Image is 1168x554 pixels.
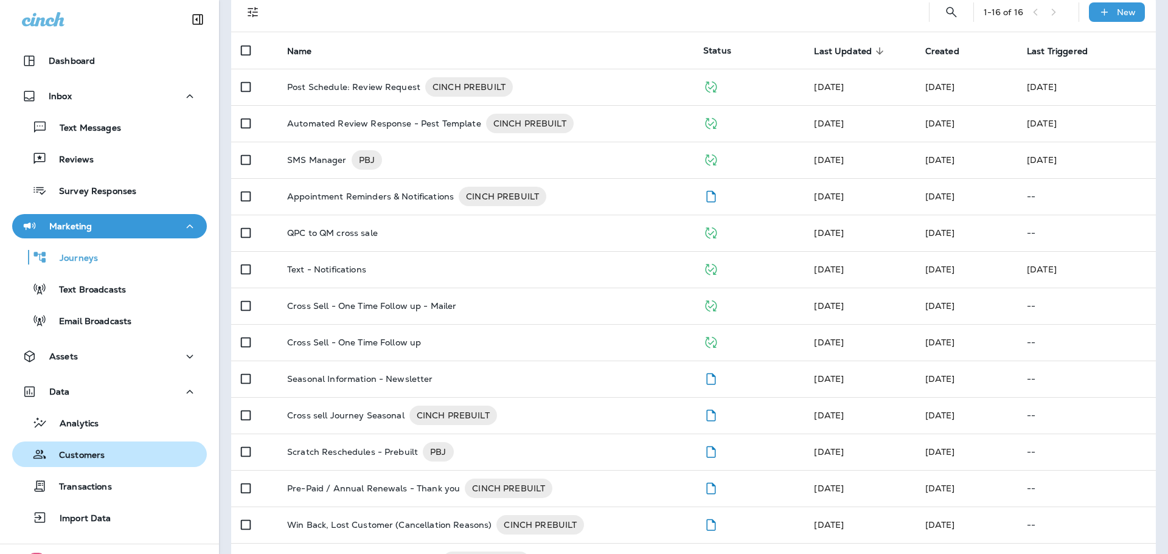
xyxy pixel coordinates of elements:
[1017,142,1156,178] td: [DATE]
[49,91,72,101] p: Inbox
[925,227,955,238] span: Frank Carreno
[423,446,453,458] span: PBJ
[425,77,513,97] div: CINCH PREBUILT
[409,409,497,421] span: CINCH PREBUILT
[925,519,955,530] span: Frank Carreno
[703,518,718,529] span: Draft
[12,146,207,171] button: Reviews
[12,244,207,270] button: Journeys
[287,479,460,498] p: Pre-Paid / Annual Renewals - Thank you
[925,154,955,165] span: Frank Carreno
[703,80,718,91] span: Published
[703,409,718,420] span: Draft
[925,81,955,92] span: Frank Carreno
[49,351,78,361] p: Assets
[287,46,328,57] span: Name
[703,299,718,310] span: Published
[12,276,207,302] button: Text Broadcasts
[459,190,546,203] span: CINCH PREBUILT
[47,285,126,296] p: Text Broadcasts
[287,265,366,274] p: Text - Notifications
[287,374,433,384] p: Seasonal Information - Newsletter
[703,117,718,128] span: Published
[409,406,497,425] div: CINCH PREBUILT
[47,482,112,493] p: Transactions
[49,221,92,231] p: Marketing
[465,482,552,494] span: CINCH PREBUILT
[814,373,844,384] span: Frank Carreno
[814,46,872,57] span: Last Updated
[814,264,844,275] span: Frank Carreno
[12,178,207,203] button: Survey Responses
[486,117,574,130] span: CINCH PREBUILT
[12,49,207,73] button: Dashboard
[47,316,131,328] p: Email Broadcasts
[814,300,844,311] span: Frank Carreno
[814,410,844,421] span: Frank Carreno
[814,191,844,202] span: Frank Carreno
[47,513,111,525] p: Import Data
[925,264,955,275] span: Frank Carreno
[1027,447,1146,457] p: --
[814,519,844,530] span: Frank Carreno
[12,214,207,238] button: Marketing
[47,253,98,265] p: Journeys
[287,228,378,238] p: QPC to QM cross sale
[1027,483,1146,493] p: --
[287,77,420,97] p: Post Schedule: Review Request
[1027,301,1146,311] p: --
[703,336,718,347] span: Published
[925,118,955,129] span: Frank Carreno
[1027,192,1146,201] p: --
[814,81,844,92] span: Frank Carreno
[814,154,844,165] span: Frank Carreno
[703,190,718,201] span: Draft
[1027,228,1146,238] p: --
[486,114,574,133] div: CINCH PREBUILT
[814,118,844,129] span: Frank Carreno
[352,150,382,170] div: PBJ
[1027,410,1146,420] p: --
[12,344,207,369] button: Assets
[925,46,975,57] span: Created
[287,406,405,425] p: Cross sell Journey Seasonal
[423,442,453,462] div: PBJ
[814,446,844,457] span: Frank Carreno
[47,186,136,198] p: Survey Responses
[459,187,546,206] div: CINCH PREBUILT
[425,81,513,93] span: CINCH PREBUILT
[1017,105,1156,142] td: [DATE]
[925,373,955,384] span: Frank Carreno
[925,337,955,348] span: Frank Carreno
[287,338,421,347] p: Cross Sell - One Time Follow up
[49,56,95,66] p: Dashboard
[814,46,888,57] span: Last Updated
[47,450,105,462] p: Customers
[814,227,844,238] span: Frank Carreno
[287,301,457,311] p: Cross Sell - One Time Follow up - Mailer
[352,154,382,166] span: PBJ
[925,483,955,494] span: Frank Carreno
[496,515,584,535] div: CINCH PREBUILT
[12,410,207,435] button: Analytics
[47,418,99,430] p: Analytics
[703,263,718,274] span: Published
[703,45,731,56] span: Status
[1027,520,1146,530] p: --
[1027,374,1146,384] p: --
[1117,7,1136,17] p: New
[814,337,844,348] span: Frank Carreno
[925,446,955,457] span: Frank Carreno
[925,191,955,202] span: Frank Carreno
[181,7,215,32] button: Collapse Sidebar
[496,519,584,531] span: CINCH PREBUILT
[925,300,955,311] span: Frank Carreno
[12,84,207,108] button: Inbox
[287,515,492,535] p: Win Back, Lost Customer (Cancellation Reasons)
[1017,69,1156,105] td: [DATE]
[703,482,718,493] span: Draft
[12,308,207,333] button: Email Broadcasts
[287,187,454,206] p: Appointment Reminders & Notifications
[12,505,207,530] button: Import Data
[703,445,718,456] span: Draft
